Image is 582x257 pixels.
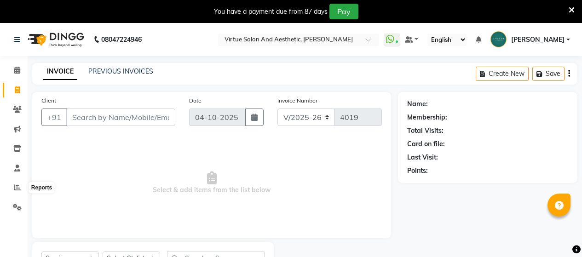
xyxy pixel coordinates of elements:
b: 08047224946 [101,27,142,52]
button: Pay [329,4,358,19]
button: Save [532,67,565,81]
input: Search by Name/Mobile/Email/Code [66,109,175,126]
span: [PERSON_NAME] [511,35,565,45]
div: Name: [407,99,428,109]
div: Membership: [407,113,447,122]
span: Select & add items from the list below [41,137,382,229]
div: Reports [29,183,54,194]
a: INVOICE [43,63,77,80]
div: Card on file: [407,139,445,149]
div: Last Visit: [407,153,438,162]
img: logo [23,27,86,52]
div: Points: [407,166,428,176]
label: Date [189,97,202,105]
label: Invoice Number [277,97,317,105]
img: Bharath [490,31,507,47]
div: You have a payment due from 87 days [214,7,328,17]
label: Client [41,97,56,105]
iframe: chat widget [543,220,573,248]
button: Create New [476,67,529,81]
button: +91 [41,109,67,126]
div: Total Visits: [407,126,444,136]
a: PREVIOUS INVOICES [88,67,153,75]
